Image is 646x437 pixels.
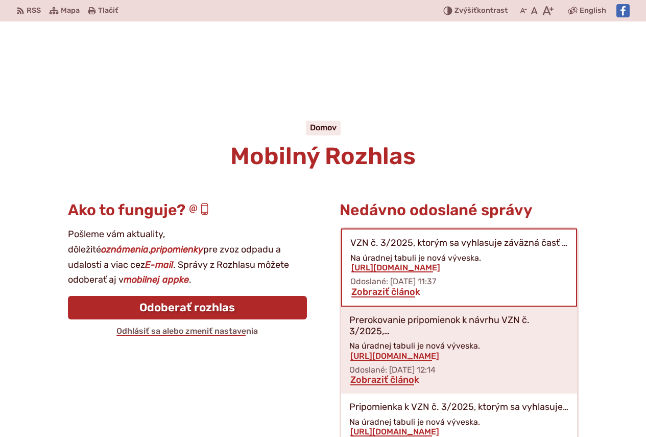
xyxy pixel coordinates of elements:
a: Odhlásiť sa alebo zmeniť nastavenia [115,326,259,336]
a: Zobraziť článok [349,374,420,385]
p: VZN č. 3/2025, ktorým sa vyhlasuje záväzná časť … [350,238,567,249]
img: Prejsť na Facebook stránku [616,4,630,17]
p: Odoslané: [DATE] 11:37 [350,277,568,286]
a: [URL][DOMAIN_NAME] [349,351,440,361]
span: kontrast [454,7,508,15]
a: [URL][DOMAIN_NAME] [350,263,441,272]
span: English [580,5,606,17]
strong: mobilnej appke [124,274,189,285]
strong: E-mail [145,259,173,270]
p: Prerokovanie pripomienok k návrhu VZN č. 3/2025,… [349,315,569,337]
div: Na úradnej tabuli je nová výveska. [349,341,569,360]
a: [URL][DOMAIN_NAME] [349,427,440,436]
h3: Ako to funguje? [68,202,307,219]
span: Mapa [61,5,80,17]
span: RSS [27,5,41,17]
p: Odoslané: [DATE] 12:14 [349,365,569,375]
span: Mobilný Rozhlas [230,142,416,170]
span: Tlačiť [98,7,118,15]
p: Pripomienka k VZN č. 3/2025, ktorým sa vyhlasuje… [349,402,568,413]
h3: Nedávno odoslané správy [340,202,579,219]
p: Pošleme vám aktuality, dôležité , pre zvoz odpadu a udalosti a viac cez . Správy z Rozhlasu môžet... [68,227,307,288]
a: Odoberať rozhlas [68,296,307,319]
strong: pripomienky [151,244,203,255]
a: Domov [310,123,337,132]
div: Na úradnej tabuli je nová výveska. [349,417,569,436]
div: Na úradnej tabuli je nová výveska. [350,253,568,272]
span: Zvýšiť [454,6,477,15]
strong: oznámenia [101,244,149,255]
a: English [578,5,608,17]
a: Zobraziť článok [350,286,421,297]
